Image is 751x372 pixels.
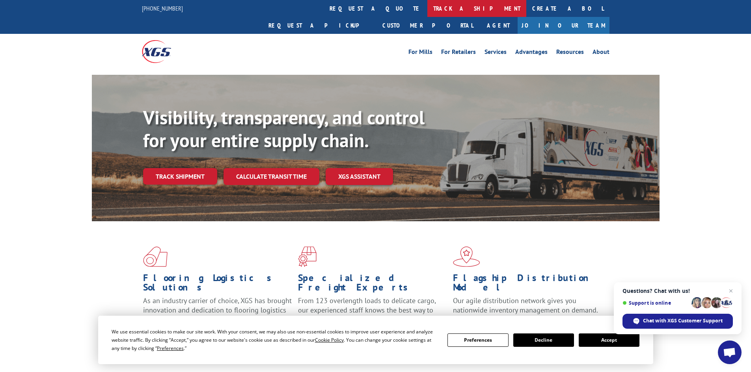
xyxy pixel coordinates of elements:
[485,49,507,57] a: Services
[447,333,508,347] button: Preferences
[453,296,598,315] span: Our agile distribution network gives you nationwide inventory management on demand.
[224,168,319,185] a: Calculate transit time
[157,345,184,352] span: Preferences
[376,17,479,34] a: Customer Portal
[556,49,584,57] a: Resources
[441,49,476,57] a: For Retailers
[453,273,602,296] h1: Flagship Distribution Model
[622,314,733,329] div: Chat with XGS Customer Support
[326,168,393,185] a: XGS ASSISTANT
[726,286,736,296] span: Close chat
[143,246,168,267] img: xgs-icon-total-supply-chain-intelligence-red
[579,333,639,347] button: Accept
[593,49,609,57] a: About
[112,328,438,352] div: We use essential cookies to make our site work. With your consent, we may also use non-essential ...
[515,49,548,57] a: Advantages
[143,273,292,296] h1: Flooring Logistics Solutions
[298,246,317,267] img: xgs-icon-focused-on-flooring-red
[622,300,689,306] span: Support is online
[298,296,447,331] p: From 123 overlength loads to delicate cargo, our experienced staff knows the best way to move you...
[643,317,723,324] span: Chat with XGS Customer Support
[479,17,518,34] a: Agent
[143,105,425,152] b: Visibility, transparency, and control for your entire supply chain.
[518,17,609,34] a: Join Our Team
[315,337,344,343] span: Cookie Policy
[143,168,217,185] a: Track shipment
[718,341,742,364] div: Open chat
[453,246,480,267] img: xgs-icon-flagship-distribution-model-red
[513,333,574,347] button: Decline
[143,296,292,324] span: As an industry carrier of choice, XGS has brought innovation and dedication to flooring logistics...
[408,49,432,57] a: For Mills
[622,288,733,294] span: Questions? Chat with us!
[263,17,376,34] a: Request a pickup
[142,4,183,12] a: [PHONE_NUMBER]
[298,273,447,296] h1: Specialized Freight Experts
[98,316,653,364] div: Cookie Consent Prompt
